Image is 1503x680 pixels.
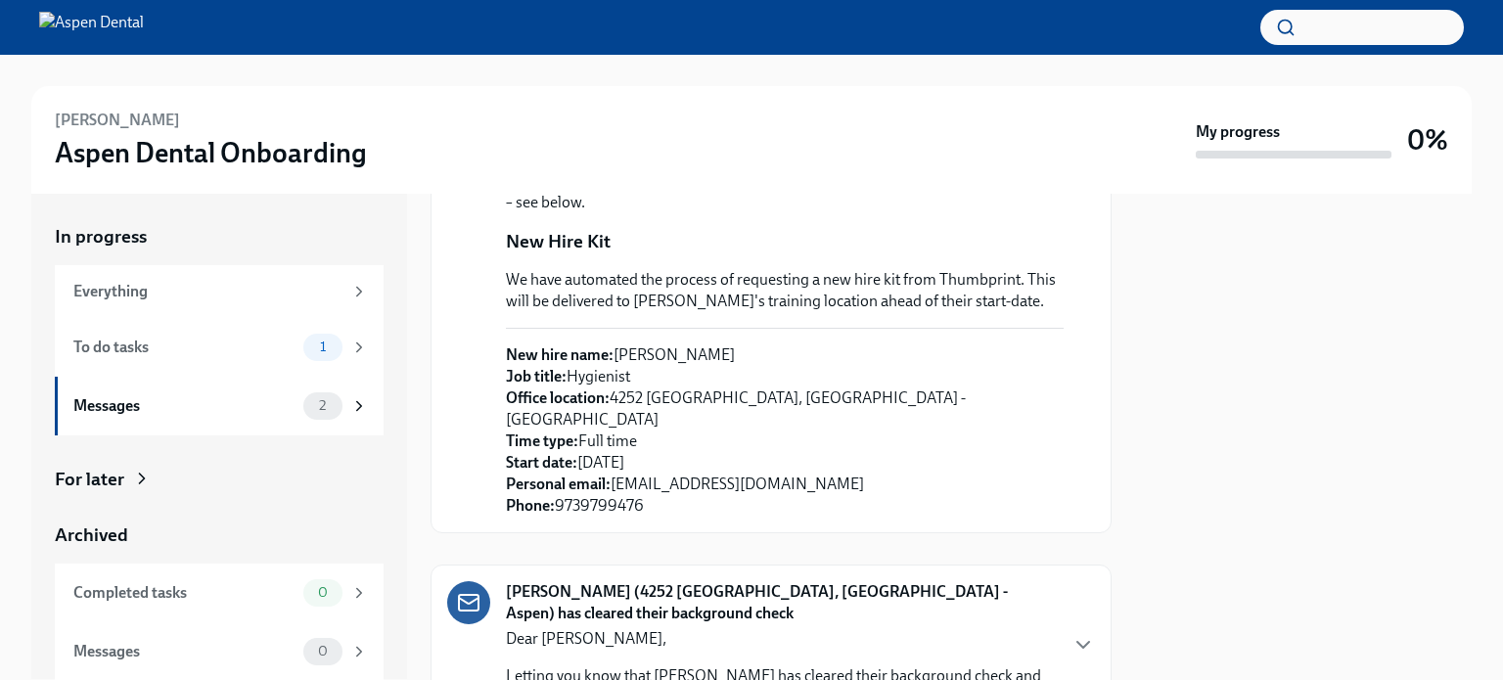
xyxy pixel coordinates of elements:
h3: Aspen Dental Onboarding [55,135,367,170]
h6: [PERSON_NAME] [55,110,180,131]
div: Everything [73,281,342,302]
a: In progress [55,224,384,249]
strong: Job title: [506,367,567,385]
h3: 0% [1407,122,1448,158]
a: For later [55,467,384,492]
p: [PERSON_NAME] Hygienist 4252 [GEOGRAPHIC_DATA], [GEOGRAPHIC_DATA] - [GEOGRAPHIC_DATA] Full time [... [506,344,1064,517]
div: To do tasks [73,337,296,358]
span: 1 [308,340,338,354]
p: We have automated the process of requesting a new hire kit from Thumbprint. This will be delivere... [506,269,1064,312]
p: Dear [PERSON_NAME], [506,628,1056,650]
img: Aspen Dental [39,12,144,43]
strong: Personal email: [506,475,611,493]
a: Everything [55,265,384,318]
div: Messages [73,641,296,662]
strong: New hire name: [506,345,614,364]
strong: Phone: [506,496,555,515]
span: 2 [307,398,338,413]
div: Completed tasks [73,582,296,604]
strong: My progress [1196,121,1280,143]
a: Completed tasks0 [55,564,384,622]
strong: Time type: [506,431,578,450]
span: 0 [306,644,340,658]
span: 0 [306,585,340,600]
p: New Hire Kit [506,229,611,254]
div: Messages [73,395,296,417]
strong: [PERSON_NAME] (4252 [GEOGRAPHIC_DATA], [GEOGRAPHIC_DATA] - Aspen) has cleared their background check [506,581,1056,624]
strong: Start date: [506,453,577,472]
a: To do tasks1 [55,318,384,377]
a: Archived [55,522,384,548]
a: Messages2 [55,377,384,435]
strong: Office location: [506,388,610,407]
div: For later [55,467,124,492]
